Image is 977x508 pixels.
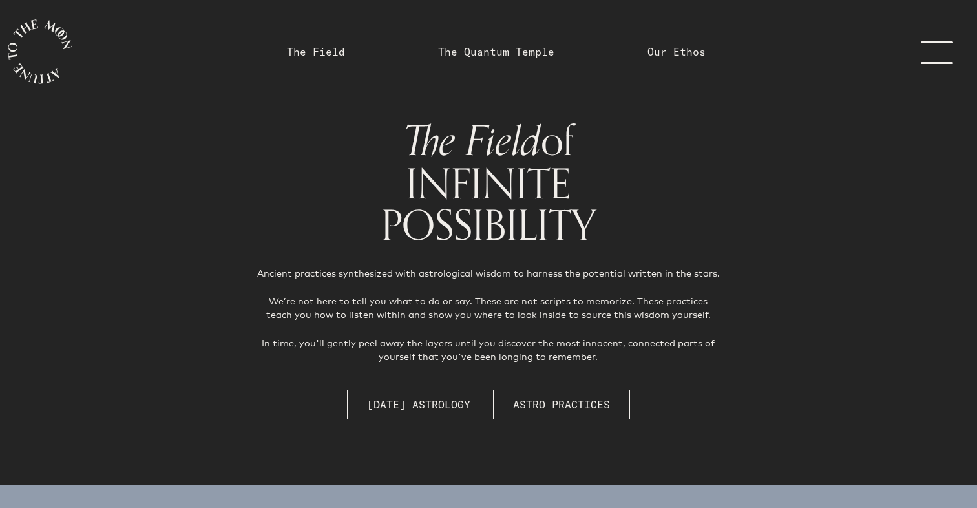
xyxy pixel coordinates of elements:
[236,120,741,246] h1: of INFINITE POSSIBILITY
[647,44,706,59] a: Our Ethos
[347,390,490,419] button: [DATE] Astrology
[367,397,470,412] span: [DATE] Astrology
[493,390,630,419] button: Astro Practices
[513,397,610,412] span: Astro Practices
[403,108,541,176] span: The Field
[287,44,345,59] a: The Field
[438,44,554,59] a: The Quantum Temple
[257,266,720,364] p: Ancient practices synthesized with astrological wisdom to harness the potential written in the st...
